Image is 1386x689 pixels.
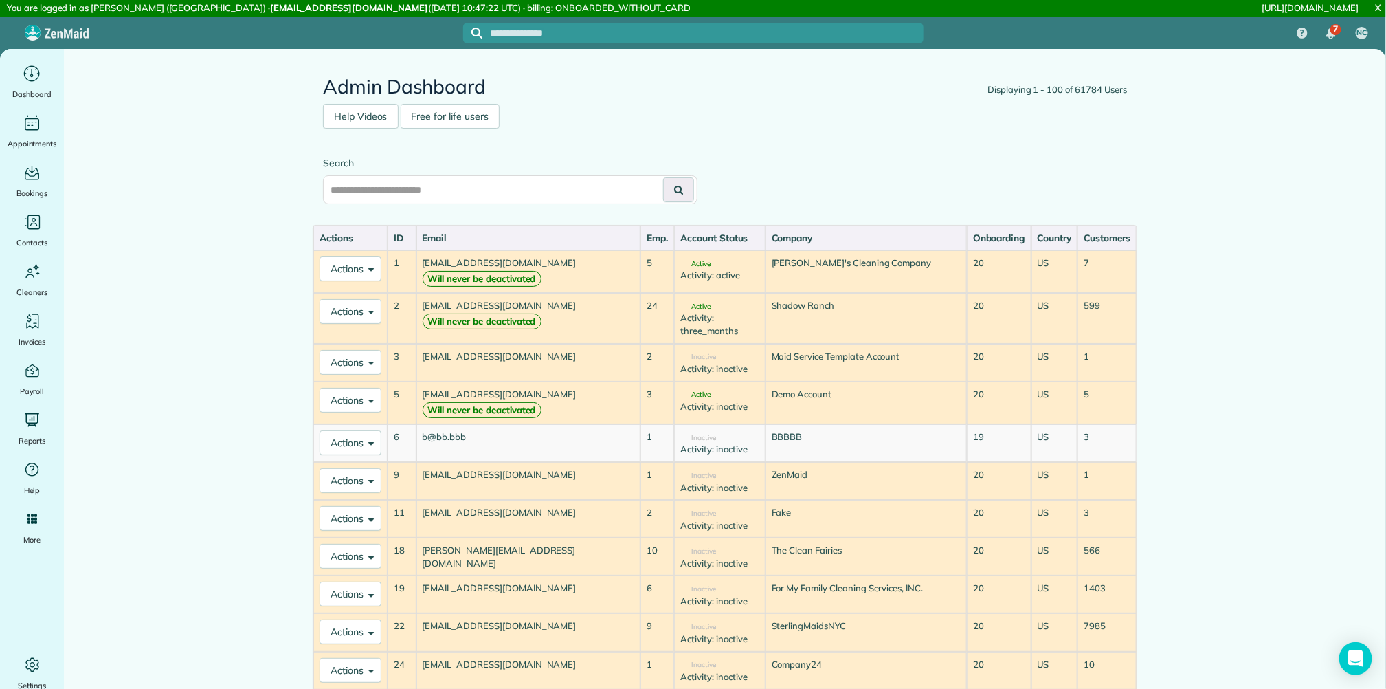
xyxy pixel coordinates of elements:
div: Activity: inactive [680,595,759,608]
td: [PERSON_NAME]'s Cleaning Company [765,250,967,293]
td: [EMAIL_ADDRESS][DOMAIN_NAME] [416,250,641,293]
div: Onboarding [973,231,1025,245]
td: 566 [1077,538,1137,576]
a: Free for life users [401,104,500,129]
td: [EMAIL_ADDRESS][DOMAIN_NAME] [416,344,641,382]
td: 20 [967,613,1031,651]
button: Actions [320,658,381,683]
div: ID [394,231,410,245]
button: Actions [320,430,381,455]
nav: Main [1286,17,1386,49]
div: Open Intercom Messenger [1339,642,1372,675]
td: US [1031,462,1078,500]
div: Activity: inactive [680,633,759,646]
svg: Focus search [471,28,482,39]
td: 2 [640,344,674,382]
td: b@bb.bbb [416,424,641,462]
td: 20 [967,500,1031,538]
span: Inactive [680,353,716,360]
div: Activity: inactive [680,557,759,570]
td: [EMAIL_ADDRESS][DOMAIN_NAME] [416,576,641,613]
td: 2 [388,293,416,344]
span: NC [1357,28,1367,39]
td: 20 [967,293,1031,344]
td: US [1031,576,1078,613]
span: Inactive [680,624,716,631]
td: 6 [640,576,674,613]
span: Inactive [680,586,716,593]
td: US [1031,424,1078,462]
td: 7 [1077,250,1137,293]
td: 18 [388,538,416,576]
td: 3 [388,344,416,382]
td: Shadow Ranch [765,293,967,344]
div: Activity: inactive [680,481,759,494]
td: SterlingMaidsNYC [765,613,967,651]
td: 1 [640,424,674,462]
strong: Will never be deactivated [423,402,541,418]
span: Payroll [20,384,45,398]
td: For My Family Cleaning Services, INC. [765,576,967,613]
span: Active [680,303,711,310]
button: Actions [320,620,381,644]
td: 1 [640,462,674,500]
strong: Will never be deactivated [423,271,541,287]
td: 20 [967,382,1031,424]
td: 19 [967,424,1031,462]
a: Bookings [5,162,58,200]
span: Appointments [8,137,57,151]
a: Appointments [5,112,58,151]
td: 599 [1077,293,1137,344]
div: Displaying 1 - 100 of 61784 Users [987,83,1127,97]
div: Activity: inactive [680,443,759,456]
td: BBBBB [765,424,967,462]
td: 1 [1077,462,1137,500]
td: 20 [967,344,1031,382]
button: Actions [320,388,381,413]
span: 7 [1333,23,1338,34]
td: Maid Service Template Account [765,344,967,382]
button: Actions [320,468,381,493]
a: Help Videos [323,104,399,129]
strong: Will never be deactivated [423,314,541,329]
a: Help [5,459,58,497]
td: 20 [967,576,1031,613]
span: Contacts [16,236,47,250]
button: Actions [320,582,381,606]
td: 5 [640,250,674,293]
a: Invoices [5,310,58,349]
button: Actions [320,506,381,531]
td: 1403 [1077,576,1137,613]
td: [EMAIL_ADDRESS][DOMAIN_NAME] [416,462,641,500]
td: 1 [388,250,416,293]
a: Dashboard [5,63,58,101]
td: 7985 [1077,613,1137,651]
td: 3 [640,382,674,424]
span: Inactive [680,548,716,555]
td: ZenMaid [765,462,967,500]
div: Activity: inactive [680,519,759,532]
td: US [1031,250,1078,293]
td: [EMAIL_ADDRESS][DOMAIN_NAME] [416,500,641,538]
button: Actions [320,299,381,324]
span: Active [680,261,711,267]
span: Inactive [680,435,716,441]
a: Contacts [5,211,58,250]
td: 1 [1077,344,1137,382]
div: Customers [1084,231,1130,245]
div: Emp. [647,231,668,245]
h2: Admin Dashboard [323,76,1127,98]
span: Invoices [19,335,46,349]
td: 11 [388,500,416,538]
span: Reports [19,434,46,448]
div: Activity: active [680,269,759,282]
a: Cleaners [5,261,58,299]
span: Inactive [680,661,716,668]
a: Payroll [5,360,58,398]
td: 5 [1077,382,1137,424]
td: 24 [640,293,674,344]
div: Email [423,231,635,245]
td: 6 [388,424,416,462]
td: [EMAIL_ADDRESS][DOMAIN_NAME] [416,382,641,424]
td: 3 [1077,500,1137,538]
